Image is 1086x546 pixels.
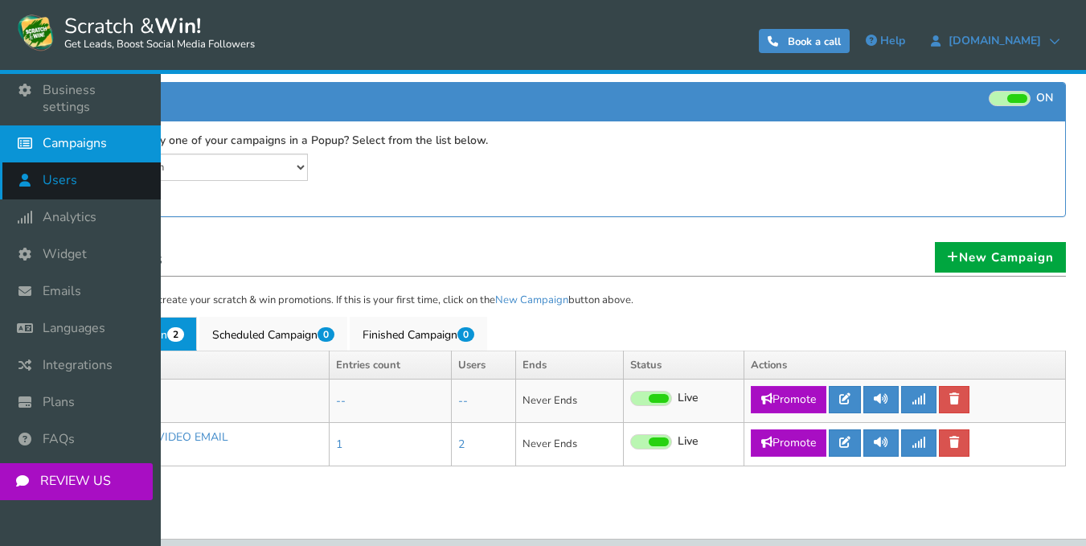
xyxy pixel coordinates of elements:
strong: Win! [154,12,201,40]
td: Never Ends [516,423,624,466]
th: Name [72,351,330,380]
th: Users [452,351,516,380]
a: -- [336,393,346,408]
p: Use this section to create your scratch & win promotions. If this is your first time, click on th... [71,293,1066,309]
span: Plans [43,394,75,411]
a: New Campaign [495,293,568,307]
h1: Campaigns [71,244,1066,277]
iframe: LiveChat chat widget [1018,478,1086,546]
label: Want to display one of your campaigns in a Popup? Select from the list below. [84,133,488,149]
small: Get Leads, Boost Social Media Followers [64,39,255,51]
a: Help [858,28,913,54]
span: 2 [167,327,184,342]
a: Scratch &Win! Get Leads, Boost Social Media Followers [16,12,255,52]
span: REVIEW US [40,473,111,490]
span: Widget [43,246,87,263]
a: 1 [336,437,342,452]
span: 0 [457,327,474,342]
span: Analytics [43,209,96,226]
span: FAQs [43,431,75,448]
span: ON [1036,91,1053,106]
span: Help [880,33,905,48]
th: Actions [744,351,1066,380]
span: Scratch & [56,12,255,52]
p: | [78,402,322,416]
span: Live [678,391,699,406]
span: Emails [43,283,81,300]
span: [DOMAIN_NAME] [941,35,1049,47]
td: Never Ends [516,380,624,423]
th: Entries count [329,351,451,380]
a: Promote [751,386,826,413]
a: Promote [751,429,826,457]
span: Users [43,172,77,189]
span: Languages [43,320,105,337]
a: New Campaign [935,242,1066,273]
a: Scheduled Campaign [199,317,347,351]
a: 2 [458,437,465,452]
th: Ends [516,351,624,380]
a: Finished Campaign [350,317,487,351]
a: Book a call [759,29,850,53]
span: Integrations [43,357,113,374]
span: Live [678,434,699,450]
span: Book a call [788,35,841,49]
th: Status [624,351,744,380]
span: Business settings [43,82,145,116]
span: 0 [318,327,334,342]
img: Scratch and Win [16,12,56,52]
span: Campaigns [43,135,107,152]
a: -- [458,393,468,408]
p: | [78,445,322,459]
